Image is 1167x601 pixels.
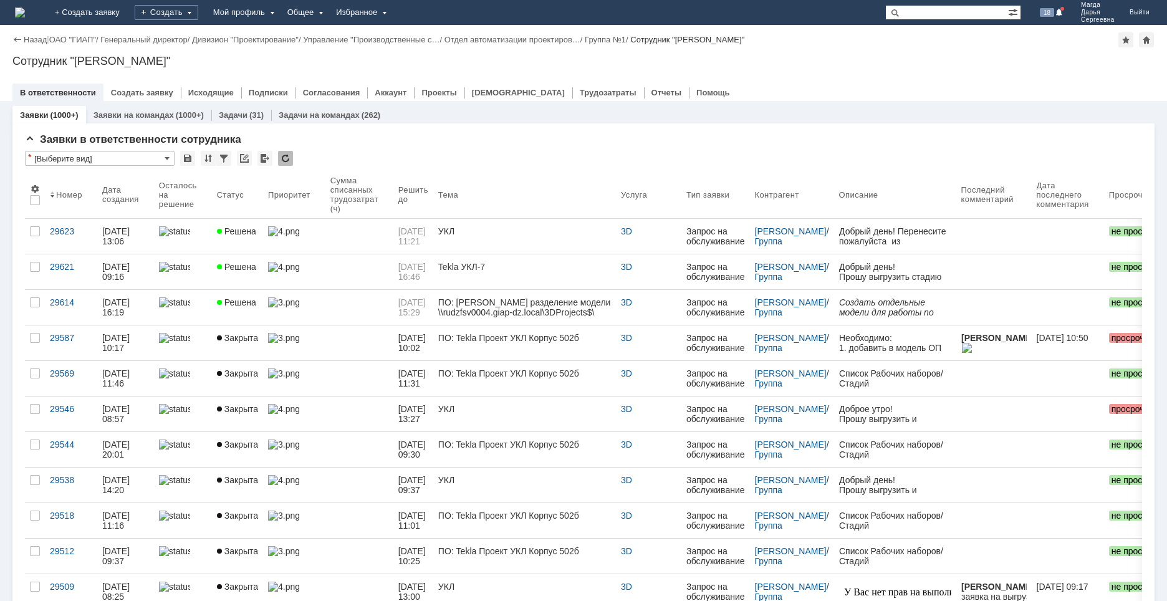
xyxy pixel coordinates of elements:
[154,432,212,467] a: statusbar-100 (1).png
[97,254,154,289] a: [DATE] 09:16
[393,254,433,289] a: [DATE] 16:46
[263,468,325,502] a: 4.png
[433,503,616,538] a: ПО: Tekla Проект УКЛ Корпус 502б
[159,262,190,272] img: statusbar-15 (1).png
[268,475,299,485] img: 4.png
[438,262,611,272] div: Tekla УКЛ-7
[102,185,139,204] div: Дата создания
[263,361,325,396] a: 3.png
[263,539,325,574] a: 3.png
[263,325,325,360] a: 3.png
[102,440,132,459] div: [DATE] 20:01
[438,368,611,378] div: ПО: Tekla Проект УКЛ Корпус 502б
[159,181,197,209] div: Осталось на решение
[1081,9,1115,16] span: Дарья
[621,190,647,200] div: Услуга
[212,290,263,325] a: Решена
[50,582,92,592] div: 29509
[159,226,190,236] img: statusbar-100 (1).png
[398,262,428,282] span: [DATE] 16:46
[681,254,750,289] a: Запрос на обслуживание
[219,110,247,120] a: Задачи
[49,35,96,44] a: ОАО "ГИАП"
[20,110,48,120] a: Заявки
[621,511,632,521] a: 3D
[433,290,616,325] a: ПО: [PERSON_NAME] разделение модели \\rudzfsv0004.giap-dz.local\3DProjects$\[PERSON_NAME]\УКЛ-7\В...
[433,432,616,467] a: ПО: Tekla Проект УКЛ Корпус 502б
[686,440,745,459] div: Запрос на обслуживание
[621,440,632,450] a: 3D
[393,325,433,360] a: [DATE] 10:02
[159,582,190,592] img: statusbar-100 (1).png
[102,262,132,282] div: [DATE] 09:16
[393,397,433,431] a: [DATE] 13:27
[621,226,632,236] a: 3D
[268,368,299,378] img: 3.png
[621,475,632,485] a: 3D
[217,262,256,272] span: Решена
[97,171,154,219] th: Дата создания
[45,432,97,467] a: 29544
[686,368,745,388] div: Запрос на обслуживание
[15,7,25,17] img: logo
[1037,333,1088,343] div: [DATE] 10:50
[681,325,750,360] a: Запрос на обслуживание
[755,378,815,408] a: Группа конструкторов №2
[102,546,132,566] div: [DATE] 09:37
[45,397,97,431] a: 29546
[268,511,299,521] img: 3.png
[472,88,565,97] a: [DEMOGRAPHIC_DATA]
[45,503,97,538] a: 29518
[393,219,433,254] a: [DATE] 11:21
[268,297,299,307] img: 3.png
[217,582,258,592] span: Закрыта
[154,397,212,431] a: statusbar-0 (1).png
[159,440,190,450] img: statusbar-100 (1).png
[681,432,750,467] a: Запрос на обслуживание
[755,333,827,343] a: [PERSON_NAME]
[1032,171,1104,219] th: Дата последнего комментария
[421,88,456,97] a: Проекты
[755,368,827,378] a: [PERSON_NAME]
[60,61,84,74] span: \502
[180,151,195,166] div: Сохранить вид
[1037,582,1088,592] div: [DATE] 09:17
[621,582,632,592] a: 3D
[755,546,827,556] a: [PERSON_NAME]
[433,219,616,254] a: УКЛ
[681,468,750,502] a: Запрос на обслуживание
[686,262,745,282] div: Запрос на обслуживание
[268,333,299,343] img: 3.png
[154,325,212,360] a: statusbar-0 (1).png
[279,110,360,120] a: Задачи на командах
[217,440,258,450] span: Закрыта
[257,151,272,166] div: Экспорт списка
[20,88,96,97] a: В ответственности
[154,468,212,502] a: statusbar-100 (1).png
[50,262,92,272] div: 29621
[398,475,428,495] span: [DATE] 09:37
[159,475,190,485] img: statusbar-100 (1).png
[50,404,92,414] div: 29546
[686,297,745,317] div: Запрос на обслуживание
[375,88,406,97] a: Аккаунт
[212,219,263,254] a: Решена
[56,190,82,200] div: Номер
[50,226,92,236] div: 29623
[154,254,212,289] a: statusbar-15 (1).png
[154,290,212,325] a: statusbar-100 (1).png
[212,432,263,467] a: Закрыта
[212,325,263,360] a: Закрыта
[135,5,198,20] div: Создать
[212,171,263,219] th: Статус
[580,88,636,97] a: Трудозатраты
[755,307,815,337] a: Группа конструкторов №1
[433,325,616,360] a: ПО: Tekla Проект УКЛ Корпус 502б
[1008,6,1021,17] span: Расширенный поиск
[263,432,325,467] a: 3.png
[621,546,632,556] a: 3D
[755,272,815,302] a: Группа конструкторов №2
[263,171,325,219] th: Приоритет
[15,7,25,17] a: Перейти на домашнюю страницу
[5,27,131,38] a: Перейти к работе в системе/>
